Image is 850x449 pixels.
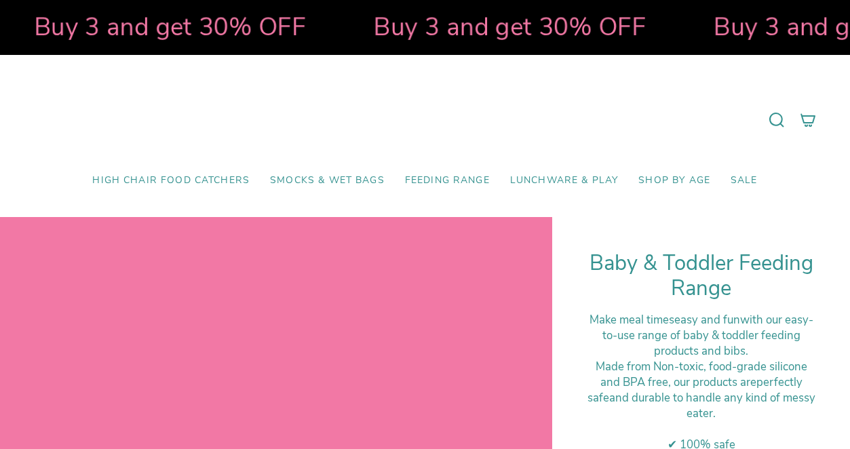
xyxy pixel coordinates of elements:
[31,10,303,44] strong: Buy 3 and get 30% OFF
[587,359,815,421] span: ade from Non-toxic, food-grade silicone and BPA free, our products are and durable to handle any ...
[510,175,618,187] span: Lunchware & Play
[308,75,542,165] a: Mumma’s Little Helpers
[586,251,816,302] h1: Baby & Toddler Feeding Range
[628,165,720,197] a: Shop by Age
[586,312,816,359] div: Make meal times with our easy-to-use range of baby & toddler feeding products and bibs.
[638,175,710,187] span: Shop by Age
[270,175,385,187] span: Smocks & Wet Bags
[731,175,758,187] span: SALE
[82,165,260,197] a: High Chair Food Catchers
[500,165,628,197] a: Lunchware & Play
[260,165,395,197] a: Smocks & Wet Bags
[395,165,500,197] a: Feeding Range
[92,175,250,187] span: High Chair Food Catchers
[720,165,768,197] a: SALE
[405,175,490,187] span: Feeding Range
[674,312,740,328] strong: easy and fun
[370,10,642,44] strong: Buy 3 and get 30% OFF
[586,359,816,421] div: M
[587,374,803,406] strong: perfectly safe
